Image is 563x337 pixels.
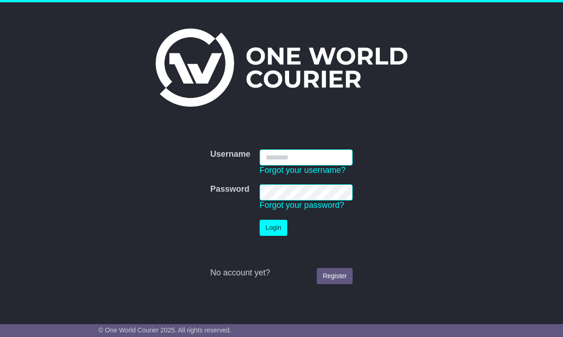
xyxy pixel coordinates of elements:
a: Forgot your username? [260,166,346,175]
a: Register [317,268,353,284]
a: Forgot your password? [260,200,344,210]
img: One World [156,29,407,107]
button: Login [260,220,287,236]
label: Username [210,149,250,160]
div: No account yet? [210,268,353,278]
label: Password [210,184,250,194]
span: © One World Courier 2025. All rights reserved. [99,326,232,334]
